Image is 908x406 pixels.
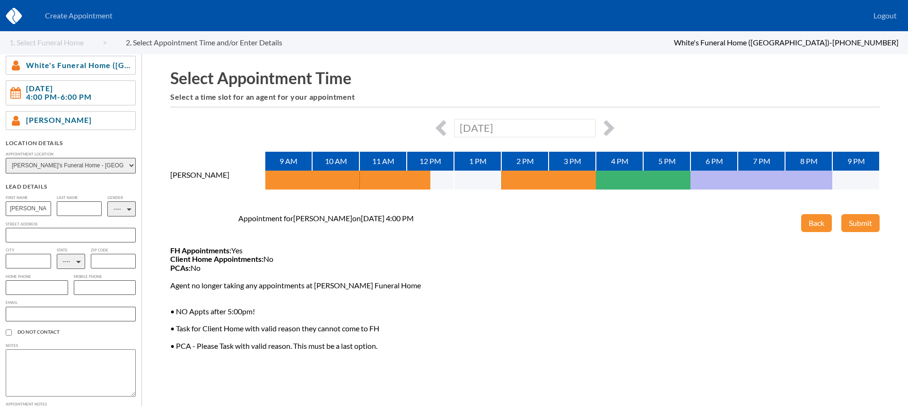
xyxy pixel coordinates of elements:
[170,69,880,87] h1: Select Appointment Time
[312,152,359,171] div: 10 AM
[6,139,136,147] div: Location Details
[690,152,738,171] div: 6 PM
[6,344,136,348] label: Notes
[841,214,880,232] button: Submit
[170,263,191,272] b: PCAs:
[17,329,136,335] span: Do Not Contact
[74,275,136,279] label: Mobile Phone
[91,248,136,252] label: Zip Code
[9,38,107,47] a: 1. Select Funeral Home
[26,61,131,69] span: White's Funeral Home ([GEOGRAPHIC_DATA])
[170,246,421,351] span: Yes No No Agent no longer taking any appointments at [PERSON_NAME] Funeral Home • NO Appts after ...
[170,254,263,263] b: Client Home Appointments:
[170,246,231,255] b: FH Appointments:
[832,152,880,171] div: 9 PM
[501,152,549,171] div: 2 PM
[26,116,92,124] span: [PERSON_NAME]
[6,222,136,226] label: Street Address
[107,196,136,200] label: Gender
[738,152,785,171] div: 7 PM
[785,152,832,171] div: 8 PM
[170,171,265,190] div: [PERSON_NAME]
[801,214,832,232] button: Back
[596,152,643,171] div: 4 PM
[57,248,85,252] label: State
[6,248,51,252] label: City
[265,152,312,171] div: 9 AM
[6,301,136,305] label: Email
[126,38,301,47] a: 2. Select Appointment Time and/or Enter Details
[674,38,832,47] span: White's Funeral Home ([GEOGRAPHIC_DATA]) -
[6,152,136,156] label: Appointment Location
[6,196,51,200] label: First Name
[549,152,596,171] div: 3 PM
[170,93,880,101] h6: Select a time slot for an agent for your appointment
[359,152,407,171] div: 11 AM
[407,152,454,171] div: 12 PM
[26,84,92,102] span: [DATE] 4:00 PM - 6:00 PM
[832,38,899,47] span: [PHONE_NUMBER]
[6,275,68,279] label: Home Phone
[238,214,414,223] div: Appointment for [PERSON_NAME] on [DATE] 4:00 PM
[643,152,690,171] div: 5 PM
[57,196,102,200] label: Last Name
[6,183,136,190] div: Lead Details
[454,152,501,171] div: 1 PM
